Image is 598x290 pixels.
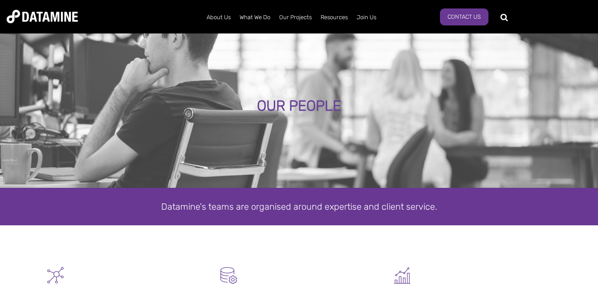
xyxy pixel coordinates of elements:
img: Datamart [219,265,239,286]
a: Our Projects [275,6,316,29]
a: Contact Us [440,8,488,25]
img: Datamine [7,10,78,23]
img: Graph 5 [392,265,412,286]
div: OUR PEOPLE [71,98,527,114]
img: Graph - Network [45,265,65,286]
span: Datamine's teams are organised around expertise and client service. [161,201,437,212]
a: About Us [202,6,235,29]
a: Join Us [352,6,381,29]
a: What We Do [235,6,275,29]
a: Resources [316,6,352,29]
